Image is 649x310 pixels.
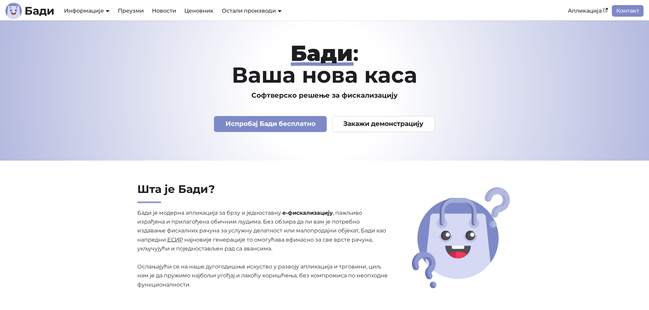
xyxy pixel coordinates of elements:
[282,210,333,216] strong: е-фискализацију
[148,5,180,17] a: Новости
[137,209,389,290] p: Бади је модерна апликација за брзу и једноставну , пажљиво израђена и прилагођена обичним људима....
[64,7,110,14] a: Информације
[25,5,55,16] b: Бади
[214,116,327,132] a: Испробај Бади бесплатно
[5,3,22,19] img: Лого
[222,7,282,14] a: Остали производи
[5,3,55,19] a: ЛогоБади
[105,42,544,86] h1: : Ваша нова каса
[180,5,218,17] a: Ценовник
[332,116,435,132] a: Закажи демонстрацију
[291,40,353,66] strong: Бади
[105,91,544,100] h3: Софтверско решење за фискализацију
[410,185,512,291] img: Шта је Бади?
[564,5,612,17] a: Апликација
[167,236,183,243] abbr: Електронски систем за издавање рачуна
[114,5,148,17] a: Преузми
[137,182,389,203] h2: Шта је Бади?
[612,5,644,17] a: Контакт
